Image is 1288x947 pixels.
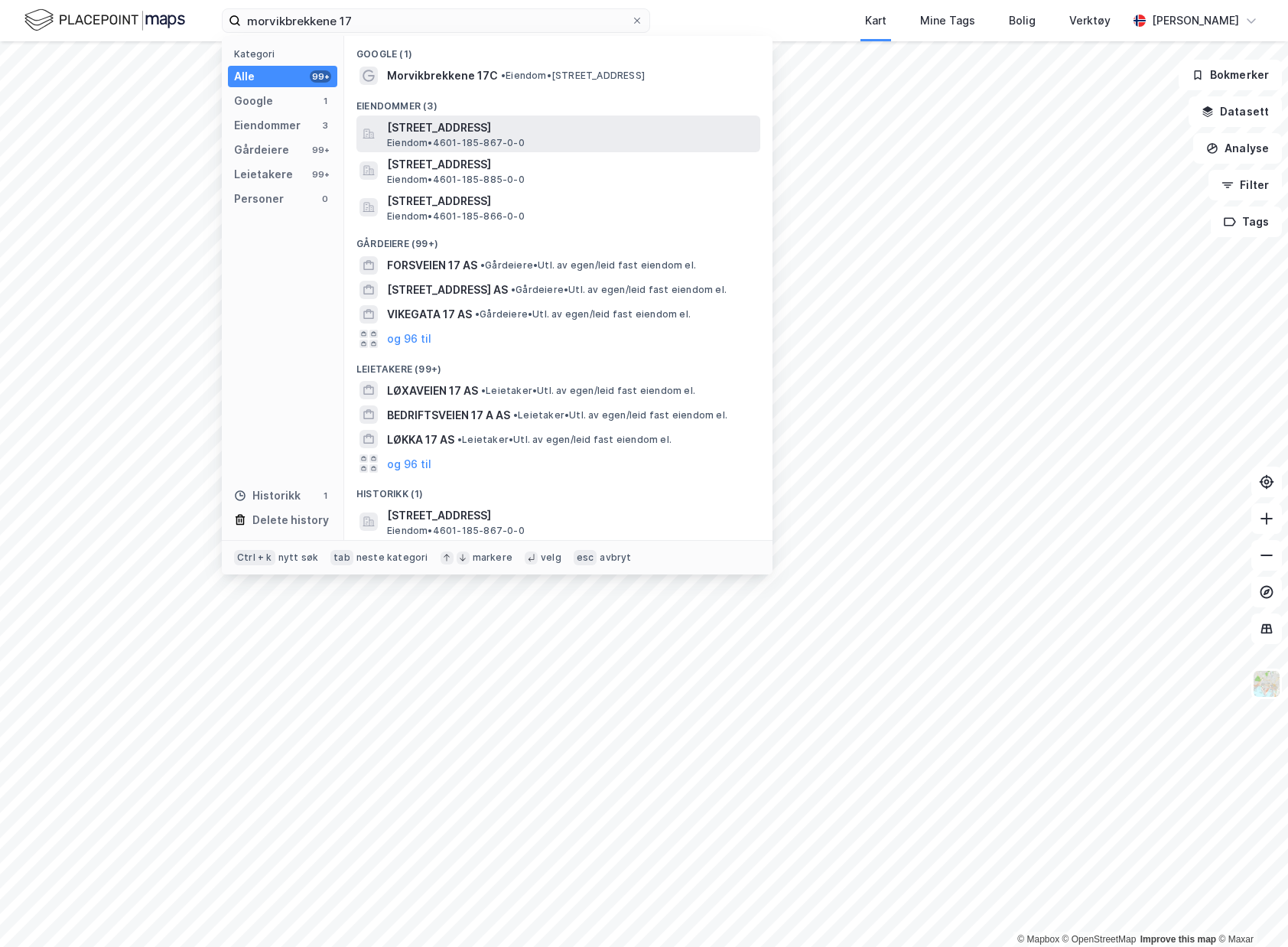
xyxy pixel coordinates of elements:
span: • [513,409,518,421]
span: Morvikbrekkene 17C [387,67,498,85]
div: [PERSON_NAME] [1152,11,1239,30]
span: • [481,385,486,396]
div: 3 [319,119,331,132]
img: logo.f888ab2527a4732fd821a326f86c7f29.svg [24,7,185,34]
div: velg [541,552,561,564]
span: Leietaker • Utl. av egen/leid fast eiendom el. [513,409,727,421]
input: Søk på adresse, matrikkel, gårdeiere, leietakere eller personer [241,9,631,32]
span: LØKKA 17 AS [387,431,454,449]
span: Gårdeiere • Utl. av egen/leid fast eiendom el. [480,259,696,272]
span: • [480,259,485,271]
span: [STREET_ADDRESS] [387,155,754,174]
button: Bokmerker [1179,60,1282,90]
div: avbryt [600,552,631,564]
button: og 96 til [387,330,431,348]
div: Verktøy [1069,11,1111,30]
span: Eiendom • 4601-185-867-0-0 [387,137,525,149]
span: Leietaker • Utl. av egen/leid fast eiendom el. [481,385,695,397]
div: 0 [319,193,331,205]
div: Historikk [234,487,301,505]
div: markere [473,552,512,564]
span: Eiendom • [STREET_ADDRESS] [501,70,645,82]
div: Bolig [1009,11,1036,30]
span: BEDRIFTSVEIEN 17 A AS [387,406,510,425]
div: 99+ [310,144,331,156]
div: Gårdeiere [234,141,289,159]
a: Improve this map [1140,934,1216,945]
span: LØXAVEIEN 17 AS [387,382,478,400]
div: Mine Tags [920,11,975,30]
div: Gårdeiere (99+) [344,226,772,253]
div: Alle [234,67,255,86]
span: VIKEGATA 17 AS [387,305,472,324]
span: [STREET_ADDRESS] AS [387,281,508,299]
span: Eiendom • 4601-185-866-0-0 [387,210,525,223]
div: 99+ [310,70,331,83]
span: • [501,70,506,81]
div: esc [574,550,597,565]
span: [STREET_ADDRESS] [387,506,754,525]
span: Leietaker • Utl. av egen/leid fast eiendom el. [457,434,672,446]
span: Gårdeiere • Utl. av egen/leid fast eiendom el. [475,308,691,321]
button: Analyse [1193,133,1282,164]
button: Filter [1208,170,1282,200]
button: og 96 til [387,454,431,473]
button: Datasett [1189,96,1282,127]
span: Eiendom • 4601-185-885-0-0 [387,174,525,186]
span: [STREET_ADDRESS] [387,119,754,137]
div: 1 [319,95,331,107]
div: 1 [319,490,331,502]
span: FORSVEIEN 17 AS [387,256,477,275]
div: Eiendommer [234,116,301,135]
div: Personer [234,190,284,208]
iframe: Chat Widget [1212,874,1288,947]
div: tab [330,550,353,565]
div: 99+ [310,168,331,181]
a: OpenStreetMap [1062,934,1137,945]
div: Google [234,92,273,110]
div: Leietakere [234,165,293,184]
span: [STREET_ADDRESS] [387,192,754,210]
span: • [457,434,462,445]
div: Kart [865,11,886,30]
button: Tags [1211,207,1282,237]
img: Z [1252,669,1281,698]
span: • [511,284,516,295]
div: nytt søk [278,552,319,564]
div: Leietakere (99+) [344,351,772,379]
div: Kontrollprogram for chat [1212,874,1288,947]
div: Google (1) [344,36,772,63]
div: Ctrl + k [234,550,275,565]
div: Historikk (1) [344,476,772,503]
span: • [475,308,480,320]
a: Mapbox [1017,934,1059,945]
div: Eiendommer (3) [344,88,772,116]
div: Kategori [234,48,337,60]
span: Gårdeiere • Utl. av egen/leid fast eiendom el. [511,284,727,296]
span: Eiendom • 4601-185-867-0-0 [387,525,525,537]
div: neste kategori [356,552,428,564]
div: Delete history [252,511,329,529]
